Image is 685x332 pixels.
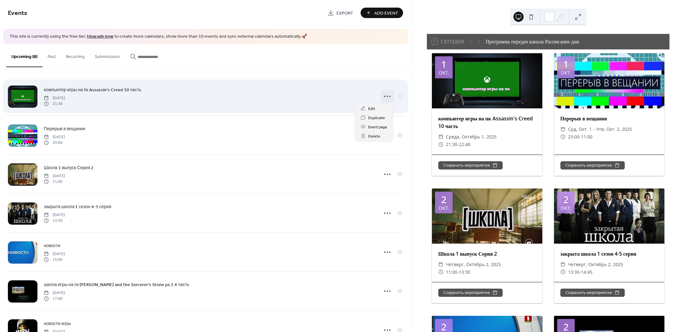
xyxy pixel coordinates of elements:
[441,195,447,204] div: 2
[438,261,443,268] div: ​
[432,115,542,130] div: компьютер игры на пк Assassin's Creed 10 часть
[42,44,61,67] button: Past
[368,105,375,112] span: Edit
[486,38,579,45] div: Программа передач канала Расписание дня
[323,8,358,18] a: Export
[44,101,65,107] span: 21:30
[560,125,565,133] div: ​
[44,134,65,140] span: [DATE]
[457,141,459,148] span: -
[459,141,470,148] span: 22:48
[44,140,65,146] span: 23:00
[90,44,125,67] button: Submissions
[10,34,307,40] span: This site is currently using the free tier. to create more calendars, show more than 10 events an...
[44,290,65,296] span: [DATE]
[438,289,503,297] button: Сохранить мероприятие
[581,268,592,276] span: 14:45
[44,173,65,179] span: [DATE]
[560,268,565,276] div: ​
[457,268,459,276] span: -
[581,133,592,141] span: 11:00
[44,296,65,302] span: 17:00
[438,133,443,141] div: ​
[441,60,447,69] div: 1
[61,44,90,67] button: Recurring
[568,133,579,141] span: 23:00
[568,261,623,268] span: четверг, октябрь 2, 2025
[368,133,380,140] span: Delete
[44,86,141,93] span: компьютер игры на пк Assassin's Creed 10 часть
[44,179,65,185] span: 11:00
[563,195,569,204] div: 2
[446,268,457,276] span: 11:00
[438,161,503,169] button: Сохранить мероприятие
[44,203,111,210] a: закрыта школа 1 сезон 4-5 серия
[446,133,497,141] span: среда, октябрь 1, 2025
[44,164,94,171] a: Школа 1 выпуск Серия 2
[560,133,565,141] div: ​
[568,268,579,276] span: 13:30
[446,141,457,148] span: 21:30
[561,206,571,210] div: окт.
[44,125,85,132] a: Перерыв в вещании
[560,161,625,169] button: Сохранить мероприятие
[44,218,65,224] span: 13:30
[44,281,189,288] a: школа игры на пк [PERSON_NAME] and the Sorcerer's Stone ps 1 4 часть
[8,7,27,19] span: Events
[361,8,403,18] button: Add Event
[44,320,71,327] a: новости игры
[6,44,42,67] button: Upcoming (8)
[563,322,569,332] div: 2
[374,10,398,16] span: Add Event
[446,261,501,268] span: четверг, октябрь 2, 2025
[579,268,581,276] span: -
[44,95,65,101] span: [DATE]
[44,212,65,218] span: [DATE]
[459,268,470,276] span: 13:30
[568,125,632,133] span: срд, окт. 1 - чтв, окт. 2, 2025
[336,10,353,16] span: Export
[560,261,565,268] div: ​
[579,133,581,141] span: -
[438,141,443,148] div: ​
[554,250,664,258] div: закрыта школа 1 сезон 4-5 серия
[439,70,449,75] div: окт.
[441,322,447,332] div: 2
[560,289,625,297] button: Сохранить мероприятие
[44,242,60,249] a: новости
[439,206,449,210] div: окт.
[438,268,443,276] div: ​
[554,115,664,122] div: Перерыв в вещании
[368,124,387,131] span: Event page
[563,60,569,69] div: 1
[432,250,542,258] div: Школа 1 выпуск Серия 2
[44,251,65,257] span: [DATE]
[368,115,385,121] span: Duplicate
[44,86,141,93] a: компьютер игры на пк Assassin's Creed 10 часть
[561,70,571,75] div: окт.
[87,32,114,41] a: Upgrade now
[44,257,65,263] span: 15:00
